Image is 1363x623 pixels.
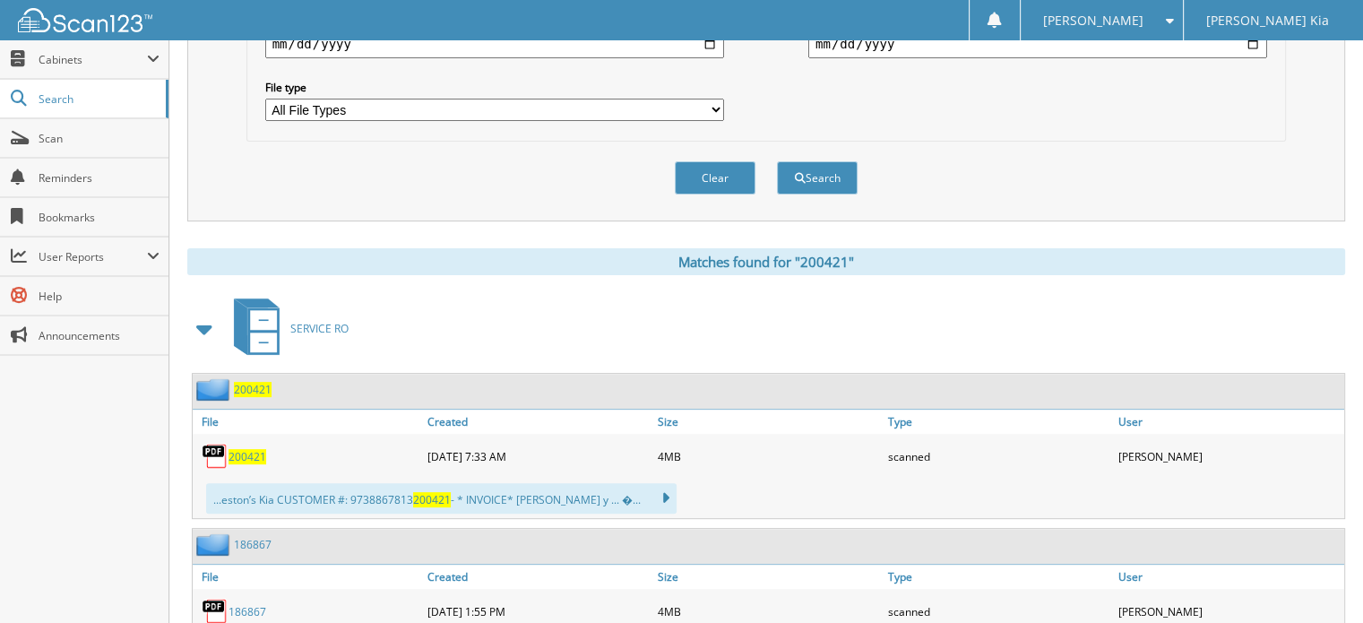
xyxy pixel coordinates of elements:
[187,248,1345,275] div: Matches found for "200421"
[777,161,858,195] button: Search
[234,537,272,552] a: 186867
[1273,537,1363,623] iframe: Chat Widget
[265,30,724,58] input: start
[1114,410,1344,434] a: User
[1114,438,1344,474] div: [PERSON_NAME]
[1114,565,1344,589] a: User
[223,293,349,364] a: SERVICE RO
[290,321,349,336] span: SERVICE RO
[1206,15,1329,26] span: [PERSON_NAME] Kia
[39,52,147,67] span: Cabinets
[18,8,152,32] img: scan123-logo-white.svg
[423,410,653,434] a: Created
[39,210,160,225] span: Bookmarks
[1043,15,1143,26] span: [PERSON_NAME]
[653,410,884,434] a: Size
[884,438,1114,474] div: scanned
[39,170,160,186] span: Reminders
[206,483,677,514] div: ...eston’s Kia CUSTOMER #: 9738867813 - * INVOICE* [PERSON_NAME] y ... �...
[675,161,755,195] button: Clear
[193,565,423,589] a: File
[234,382,272,397] a: 200421
[265,80,724,95] label: File type
[423,438,653,474] div: [DATE] 7:33 AM
[202,443,229,470] img: PDF.png
[884,565,1114,589] a: Type
[423,565,653,589] a: Created
[653,438,884,474] div: 4MB
[39,289,160,304] span: Help
[39,91,157,107] span: Search
[39,249,147,264] span: User Reports
[884,410,1114,434] a: Type
[229,449,266,464] a: 200421
[229,604,266,619] a: 186867
[808,30,1267,58] input: end
[413,492,451,507] span: 200421
[196,533,234,556] img: folder2.png
[193,410,423,434] a: File
[196,378,234,401] img: folder2.png
[39,131,160,146] span: Scan
[653,565,884,589] a: Size
[39,328,160,343] span: Announcements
